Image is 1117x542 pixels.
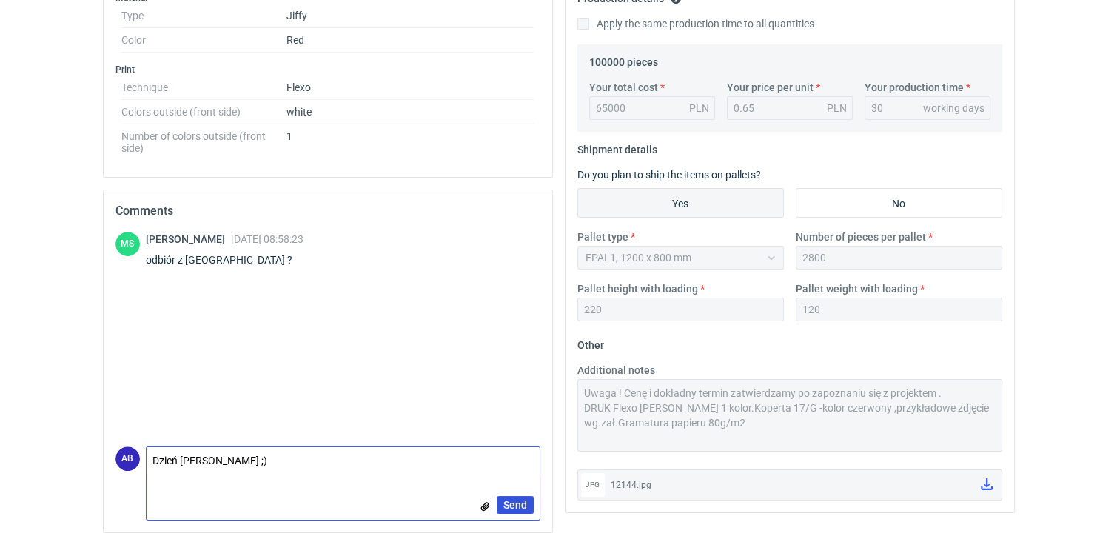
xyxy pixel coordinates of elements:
[286,28,534,53] dd: Red
[923,101,984,116] div: working days
[577,138,657,155] legend: Shipment details
[577,281,698,296] label: Pallet height with loading
[286,4,534,28] dd: Jiffy
[115,446,140,471] div: Agnieszka Biniarz
[115,232,140,256] div: Maciej Sikora
[865,80,964,95] label: Your production time
[689,101,709,116] div: PLN
[577,379,1002,452] textarea: Uwaga ! Cenę i dokładny termin zatwierdzamy po zapoznaniu się z projektem . DRUK Flexo [PERSON_NA...
[115,202,540,220] h2: Comments
[146,233,231,245] span: [PERSON_NAME]
[497,496,534,514] button: Send
[115,64,540,76] h3: Print
[577,333,604,351] legend: Other
[115,446,140,471] figcaption: AB
[121,100,286,124] dt: Colors outside (front side)
[286,76,534,100] dd: Flexo
[286,100,534,124] dd: white
[231,233,303,245] span: [DATE] 08:58:23
[577,230,628,244] label: Pallet type
[577,363,655,378] label: Additional notes
[121,124,286,154] dt: Number of colors outside (front side)
[121,28,286,53] dt: Color
[147,447,540,478] textarea: Dzień [PERSON_NAME] ;)
[121,76,286,100] dt: Technique
[796,230,926,244] label: Number of pieces per pallet
[121,4,286,28] dt: Type
[577,16,814,31] label: Apply the same production time to all quantities
[577,169,761,181] label: Do you plan to ship the items on pallets?
[727,80,814,95] label: Your price per unit
[581,473,605,497] div: jpg
[827,101,847,116] div: PLN
[611,478,969,492] div: 12144.jpg
[146,252,310,267] div: odbiór z [GEOGRAPHIC_DATA] ?
[589,80,658,95] label: Your total cost
[589,50,658,68] legend: 100000 pieces
[796,281,918,296] label: Pallet weight with loading
[286,124,534,154] dd: 1
[115,232,140,256] figcaption: MS
[503,500,527,510] span: Send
